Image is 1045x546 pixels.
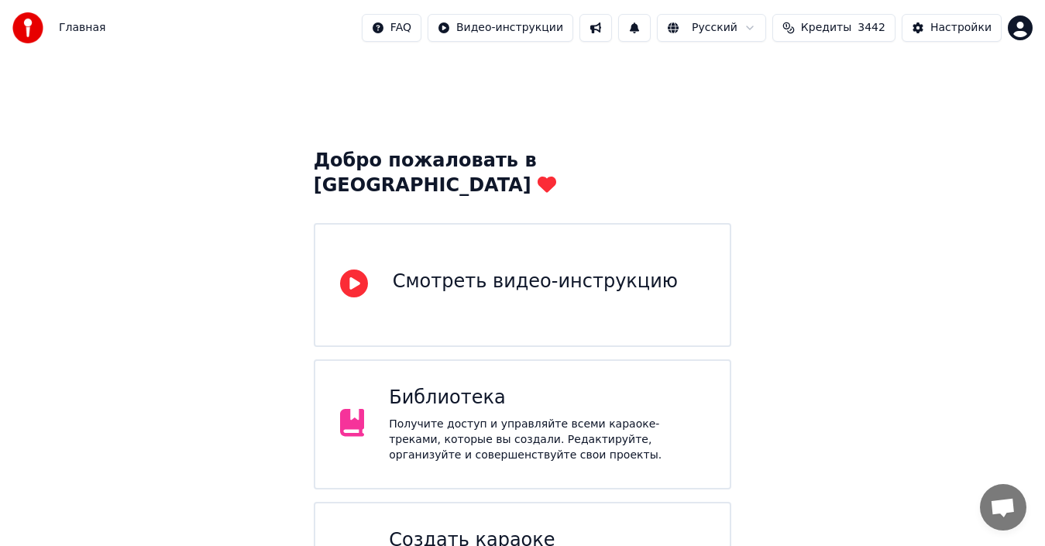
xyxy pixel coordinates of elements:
div: Настройки [930,20,992,36]
div: Смотреть видео-инструкцию [393,270,678,294]
span: 3442 [858,20,885,36]
span: Кредиты [801,20,851,36]
button: Кредиты3442 [772,14,895,42]
div: Добро пожаловать в [GEOGRAPHIC_DATA] [314,149,732,198]
button: Настройки [902,14,1002,42]
span: Главная [59,20,105,36]
div: Открытый чат [980,484,1026,531]
button: Видео-инструкции [428,14,573,42]
div: Библиотека [389,386,705,410]
nav: breadcrumb [59,20,105,36]
img: youka [12,12,43,43]
div: Получите доступ и управляйте всеми караоке-треками, которые вы создали. Редактируйте, организуйте... [389,417,705,463]
button: FAQ [362,14,421,42]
